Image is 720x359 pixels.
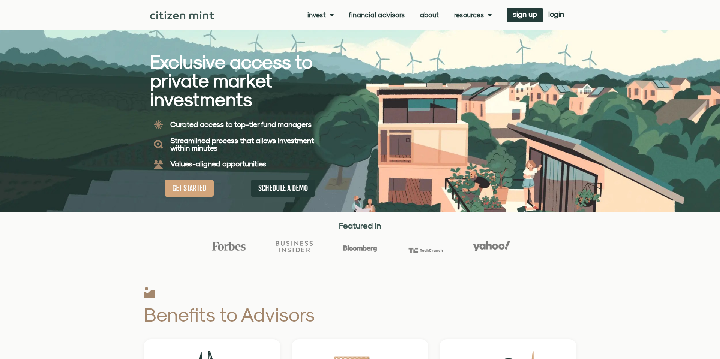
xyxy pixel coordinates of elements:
b: Curated access to top-tier fund managers [170,120,312,129]
h2: Benefits to Advisors [144,305,427,324]
b: Streamlined process that allows investment within minutes [170,136,314,152]
a: login [543,8,570,22]
img: Citizen Mint [150,11,214,19]
a: SCHEDULE A DEMO [251,180,315,197]
a: Invest [307,11,334,19]
nav: Menu [307,11,492,19]
a: sign up [507,8,543,22]
a: Resources [454,11,492,19]
a: About [420,11,439,19]
span: GET STARTED [172,184,206,193]
a: Financial Advisors [349,11,405,19]
h2: Exclusive access to private market investments [150,52,334,109]
span: sign up [513,12,537,17]
b: Values-aligned opportunities [170,159,266,168]
a: GET STARTED [165,180,214,197]
span: login [548,12,564,17]
span: SCHEDULE A DEMO [258,184,308,193]
strong: Featured In [339,221,381,230]
img: Forbes Logo [210,241,247,251]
